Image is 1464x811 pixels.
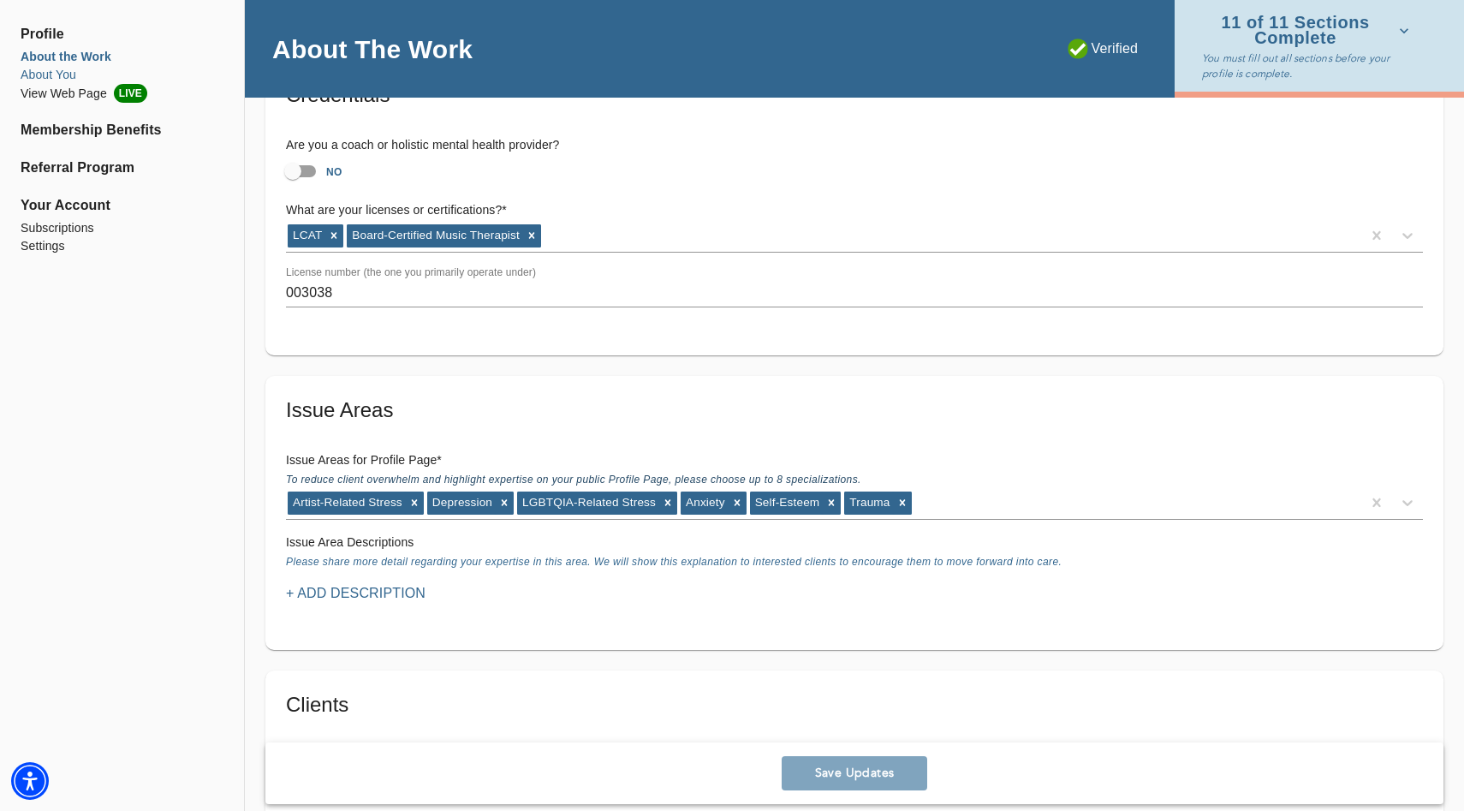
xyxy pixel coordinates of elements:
[279,578,432,609] button: + Add Description
[21,24,223,45] span: Profile
[21,237,223,255] a: Settings
[21,219,223,237] a: Subscriptions
[844,492,892,514] div: Trauma
[21,195,223,216] span: Your Account
[1202,51,1416,81] p: You must fill out all sections before your profile is complete.
[427,492,495,514] div: Depression
[681,492,728,514] div: Anxiety
[114,84,147,103] span: LIVE
[288,492,405,514] div: Artist-Related Stress
[286,583,426,604] p: + Add Description
[21,84,223,103] a: View Web PageLIVE
[286,267,536,277] label: License number (the one you primarily operate under)
[286,136,1423,155] h6: Are you a coach or holistic mental health provider?
[272,33,473,65] h4: About The Work
[286,534,1423,552] h6: Issue Area Descriptions
[286,451,1423,470] h6: Issue Areas for Profile Page *
[286,691,1423,719] h5: Clients
[347,224,522,247] div: Board-Certified Music Therapist
[286,201,1423,220] h6: What are your licenses or certifications? *
[286,556,1062,568] span: Please share more detail regarding your expertise in this area. We will show this explanation to ...
[1068,39,1139,59] p: Verified
[286,474,861,489] span: To reduce client overwhelm and highlight expertise on your public Profile Page, please choose up ...
[21,120,223,140] a: Membership Benefits
[11,762,49,800] div: Accessibility Menu
[21,84,223,103] li: View Web Page
[750,492,823,514] div: Self-Esteem
[517,492,658,514] div: LGBTQIA-Related Stress
[286,397,1423,424] h5: Issue Areas
[21,48,223,66] a: About the Work
[21,66,223,84] a: About You
[1202,10,1416,51] button: 11 of 11 Sections Complete
[21,158,223,178] a: Referral Program
[1202,15,1409,45] span: 11 of 11 Sections Complete
[288,224,324,247] div: LCAT
[326,166,342,178] strong: NO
